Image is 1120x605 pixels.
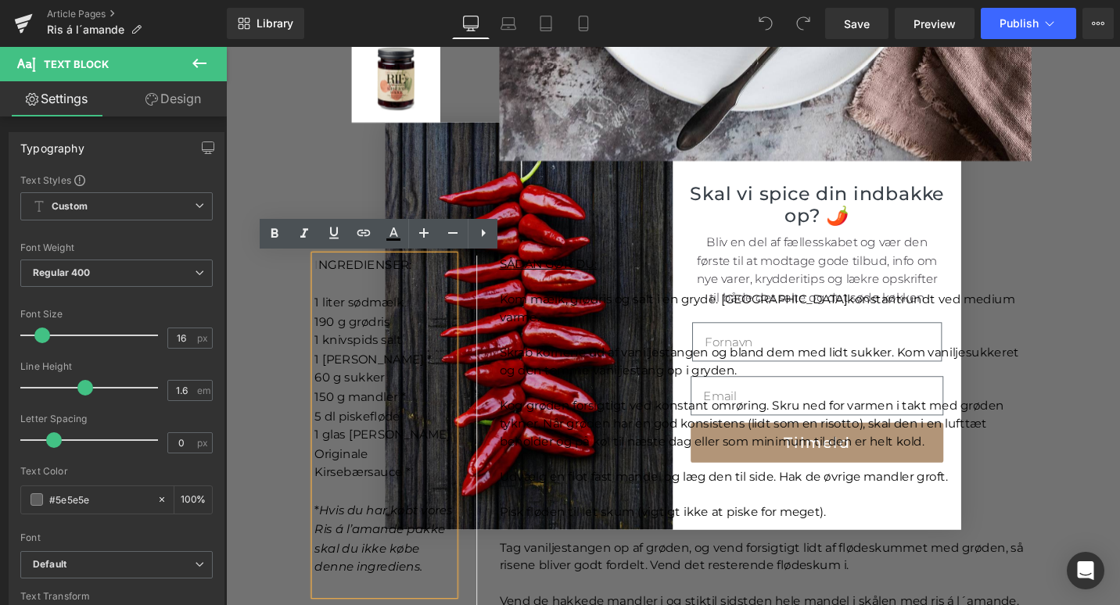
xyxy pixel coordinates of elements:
[197,438,210,448] span: px
[750,8,781,39] button: Undo
[20,133,84,155] div: Typography
[20,309,213,320] div: Font Size
[289,485,635,499] span: Pisk fløden til let skum (vigtigt ikke at piske for meget).
[197,333,210,343] span: px
[289,260,835,293] span: rundt ved medium varme.
[47,8,227,20] a: Article Pages
[49,491,149,508] input: Color
[20,413,213,424] div: Letter Spacing
[94,220,242,241] p: I
[94,342,168,357] span: 60 g sukker
[20,174,213,186] div: Text Styles
[289,578,508,593] span: Vend de hakkede mandler i og stik
[117,81,230,116] a: Design
[895,8,975,39] a: Preview
[20,532,213,543] div: Font
[508,578,553,593] span: til sidst
[452,8,490,39] a: Desktop
[289,222,393,237] span: SÅDAN GØR DU:
[33,267,91,278] b: Regular 400
[227,8,304,39] a: New Library
[20,242,213,253] div: Font Weight
[289,447,764,462] span: Udvælg en flot fast mandel og læg den til side. Hak de øvrige mandler groft.
[527,8,565,39] a: Tablet
[94,323,217,338] span: 1 [PERSON_NAME] *
[52,200,88,213] b: Custom
[94,383,185,398] span: 5 dl piskefløde
[289,260,658,274] span: Kom mælk, grødris og salt i en gryde. [GEOGRAPHIC_DATA]
[47,23,124,36] span: Ris á l´amande
[565,8,602,39] a: Mobile
[1067,552,1104,589] div: Open Intercom Messenger
[94,403,238,457] span: 1 glas [PERSON_NAME] Originale Kirsebærsauce *
[289,372,824,424] span: Kog grøden forsigtigt ved konstant omrøring. Skru ned for varmen i takt med grøden tykner. Når g...
[94,483,240,558] i: Hvis du har købt vores Ris á l’amande pakke skal du ikke købe denne ingrediens.
[1082,8,1114,39] button: More
[44,58,109,70] span: Text Block
[257,16,293,30] span: Library
[1000,17,1039,30] span: Publish
[94,363,190,378] span: 150 g mandler *
[289,522,844,556] span: Tag vaniljestangen op af grøden, og vend forsigtigt lidt af flødeskummet med grøden, så risene bl...
[33,558,66,571] i: Default
[788,8,819,39] button: Redo
[914,16,956,32] span: Preview
[197,385,210,396] span: em
[174,486,212,514] div: %
[94,283,174,298] span: 190 g grødris
[20,361,213,372] div: Line Height
[658,260,715,274] span: konstant
[844,16,870,32] span: Save
[94,263,188,277] span: 1 liter sødmælk
[490,8,527,39] a: Laptop
[289,316,839,349] span: Skrab kornene ud af vaniljestangen og bland dem med lidt sukker. Kom vaniljesukkeret og den tomme...
[553,578,839,593] span: den hele mandel i skålen med ris á l´amande.
[98,223,196,238] span: NGREDIENSER:
[981,8,1076,39] button: Publish
[94,302,186,317] span: 1 knivspids salt
[20,591,213,602] div: Text Transform
[20,466,213,477] div: Text Color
